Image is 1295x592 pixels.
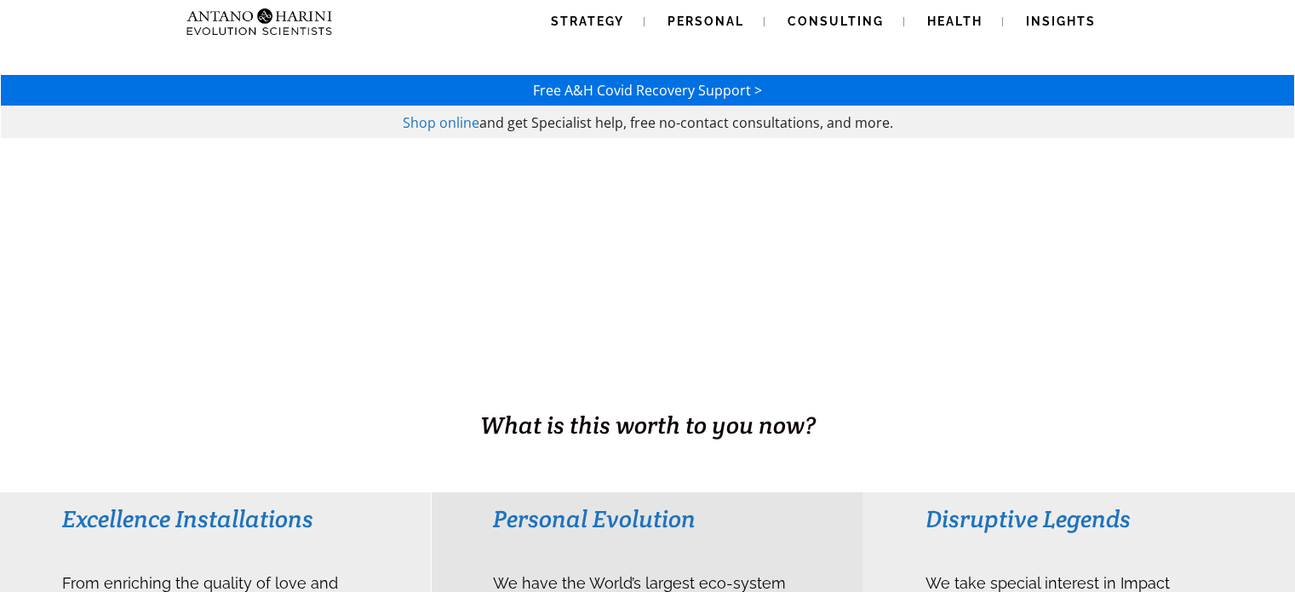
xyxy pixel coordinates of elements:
[668,14,744,28] span: Personal
[788,14,884,28] span: Consulting
[927,14,983,28] span: Health
[493,503,800,534] h3: Personal Evolution
[403,113,479,132] a: Shop online
[925,503,1233,534] h3: Disruptive Legends
[551,14,624,28] span: Strategy
[480,410,816,440] span: What is this worth to you now?
[533,81,762,100] a: Free A&H Covid Recovery Support >
[2,372,1293,408] h1: BUSINESS. HEALTH. Family. Legacy
[62,503,370,534] h3: Excellence Installations
[479,113,893,132] span: and get Specialist help, free no-contact consultations, and more.
[1026,14,1096,28] span: Insights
